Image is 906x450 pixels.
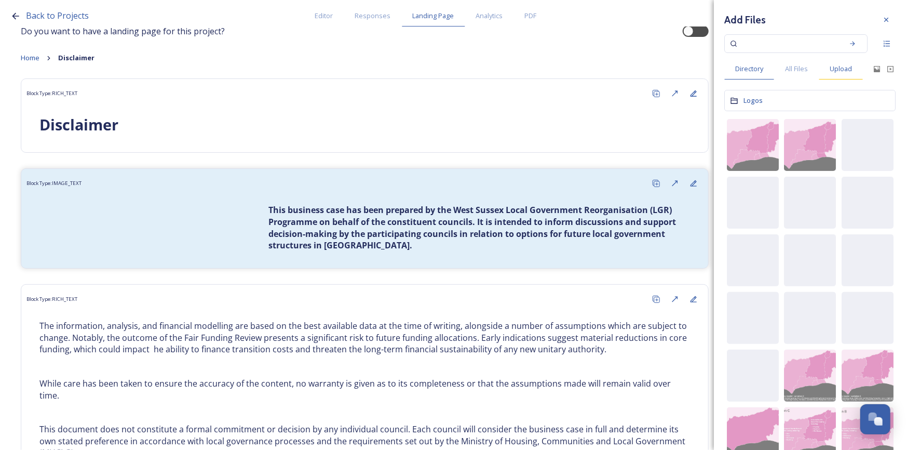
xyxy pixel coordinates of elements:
img: 620d331d-2174-45b0-96c3-99f125f5f441.jpg [842,350,894,402]
img: 40b884bc-f6c7-42dd-813f-f1a683da29a9.jpg [727,119,779,171]
button: Open Chat [860,404,890,434]
span: Directory [735,64,763,74]
span: Block Type: IMAGE_TEXT [26,180,82,187]
p: The information, analysis, and financial modelling are based on the best available data at the ti... [39,320,690,355]
a: Back to Projects [26,9,89,22]
span: Back to Projects [26,10,89,21]
span: Landing Page [413,11,454,21]
span: Block Type: RICH_TEXT [26,296,77,303]
span: Editor [315,11,333,21]
span: PDF [525,11,537,21]
span: Analytics [476,11,503,21]
span: Upload [830,64,852,74]
span: Block Type: RICH_TEXT [26,90,77,97]
p: While care has been taken to ensure the accuracy of the content, no warranty is given as to its c... [39,378,690,401]
strong: Disclaimer [58,53,94,62]
img: 2b87c3c9-cc51-4978-94ef-f2b25de7843c.jpg [784,350,836,402]
h3: Add Files [724,12,766,28]
span: Home [21,53,39,62]
strong: This business case has been prepared by the West Sussex Local Government Reorganisation (LGR) Pro... [268,204,678,251]
img: dfd5d009-a97f-49fd-94a7-db55a42137db.jpg [784,119,836,171]
span: Responses [355,11,391,21]
strong: Disclaimer [39,114,118,135]
span: All Files [785,64,808,74]
span: Logos [743,96,763,105]
span: Do you want to have a landing page for this project? [21,25,225,37]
